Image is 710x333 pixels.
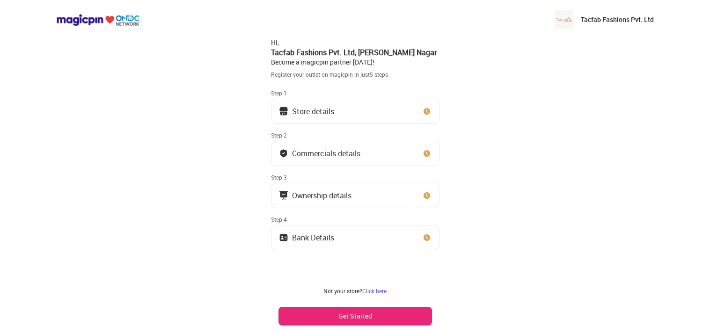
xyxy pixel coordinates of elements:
button: Commercials details [271,141,439,166]
div: Hi, Become a magicpin partner [DATE]! [271,38,439,67]
div: Tacfab Fashions Pvt. Ltd , [PERSON_NAME] Nagar [271,47,439,58]
div: Step 3 [271,174,439,181]
p: Tacfab Fashions Pvt. Ltd [581,15,654,24]
div: Register your outlet on magicpin in just 5 steps [271,71,439,79]
div: Store details [292,109,334,114]
img: SeZzn6b0yUxNNmlL02ydoB6gqxQq0uLC8J1U_2cmY-QFb2KpLqDTHaz5BhW4-_Fpi7GlN0cy5eWGvebxHMyF8CvOYQI [555,10,573,29]
div: Step 1 [271,89,439,97]
a: Click here [362,287,387,295]
button: Bank Details [271,225,439,250]
div: Commercials details [292,151,360,156]
div: Step 4 [271,216,439,223]
img: ownership_icon.37569ceb.svg [279,233,288,242]
button: Ownership details [271,183,439,208]
div: Step 2 [271,131,439,139]
span: Not your store? [323,287,362,295]
img: clock_icon_new.67dbf243.svg [422,191,432,200]
button: Store details [271,99,439,124]
img: commercials_icon.983f7837.svg [279,191,288,200]
button: Get Started [278,307,432,326]
img: ondc-logo-new-small.8a59708e.svg [56,14,139,26]
img: bank_details_tick.fdc3558c.svg [279,149,288,158]
div: Ownership details [292,193,351,198]
img: storeIcon.9b1f7264.svg [279,107,288,116]
img: clock_icon_new.67dbf243.svg [422,107,432,116]
div: Bank Details [292,235,334,240]
img: clock_icon_new.67dbf243.svg [422,233,432,242]
img: clock_icon_new.67dbf243.svg [422,149,432,158]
